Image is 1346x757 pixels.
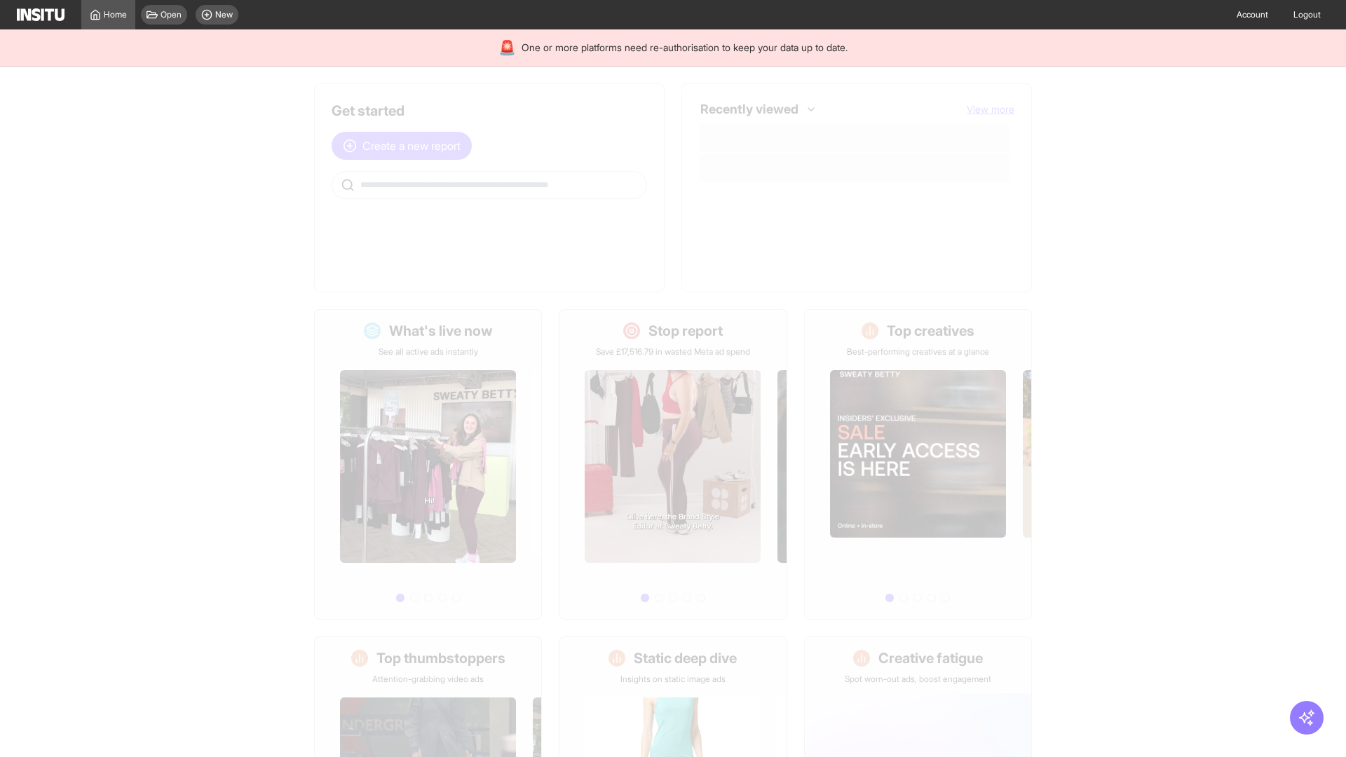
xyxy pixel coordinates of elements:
div: 🚨 [498,38,516,57]
span: One or more platforms need re-authorisation to keep your data up to date. [522,41,848,55]
span: New [215,9,233,20]
span: Open [161,9,182,20]
img: Logo [17,8,64,21]
span: Home [104,9,127,20]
